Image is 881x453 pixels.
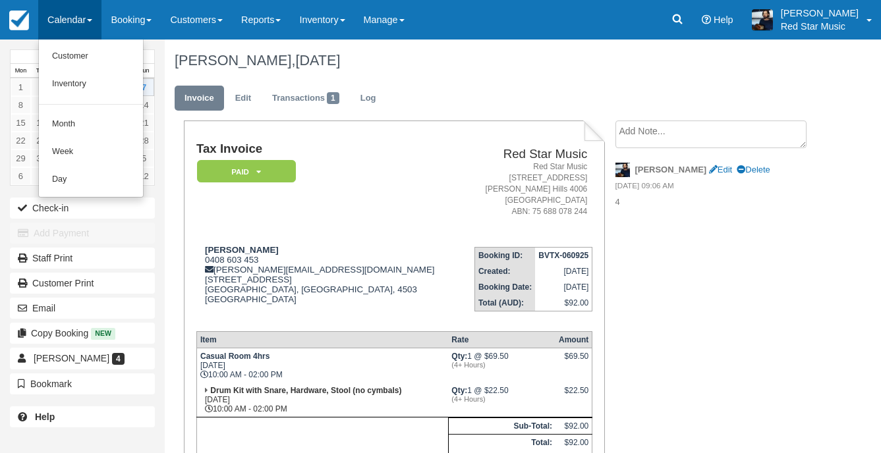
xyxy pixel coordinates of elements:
[225,86,261,111] a: Edit
[559,352,588,371] div: $69.50
[10,298,155,319] button: Email
[10,223,155,244] button: Add Payment
[752,9,773,30] img: A1
[11,167,31,185] a: 6
[10,248,155,269] a: Staff Print
[134,114,154,132] a: 21
[196,348,448,383] td: [DATE] 10:00 AM - 02:00 PM
[781,7,859,20] p: [PERSON_NAME]
[262,86,349,111] a: Transactions1
[702,15,711,24] i: Help
[615,180,816,195] em: [DATE] 09:06 AM
[448,383,555,417] td: 1 @ $22.50
[91,328,115,339] span: New
[535,263,592,279] td: [DATE]
[175,53,816,68] h1: [PERSON_NAME],
[11,114,31,132] a: 15
[11,149,31,167] a: 29
[134,149,154,167] a: 5
[448,331,555,348] th: Rate
[196,331,448,348] th: Item
[31,149,51,167] a: 30
[451,352,467,361] strong: Qty
[134,167,154,185] a: 12
[448,417,555,434] th: Sub-Total:
[175,86,224,111] a: Invoice
[448,348,555,383] td: 1 @ $69.50
[197,160,296,183] em: Paid
[196,159,291,184] a: Paid
[196,245,461,321] div: 0408 603 453 [PERSON_NAME][EMAIL_ADDRESS][DOMAIN_NAME] [STREET_ADDRESS] [GEOGRAPHIC_DATA], [GEOGR...
[10,348,155,369] a: [PERSON_NAME] 4
[39,111,143,138] a: Month
[635,165,707,174] strong: [PERSON_NAME]
[535,295,592,311] td: $92.00
[615,196,816,209] p: 4
[10,323,155,344] button: Copy Booking New
[39,70,143,98] a: Inventory
[205,245,279,255] strong: [PERSON_NAME]
[448,434,555,450] th: Total:
[31,78,51,96] a: 2
[196,383,448,417] td: [DATE] 10:00 AM - 02:00 PM
[11,132,31,149] a: 22
[112,353,125,365] span: 4
[351,86,386,111] a: Log
[31,114,51,132] a: 16
[451,395,552,403] em: (4+ Hours)
[709,165,732,174] a: Edit
[555,417,592,434] td: $92.00
[134,78,154,96] a: 7
[134,96,154,114] a: 14
[467,147,587,161] h2: Red Star Music
[535,279,592,295] td: [DATE]
[555,434,592,450] td: $92.00
[737,165,770,174] a: Delete
[31,64,51,78] th: Tue
[11,78,31,96] a: 1
[9,11,29,30] img: checkfront-main-nav-mini-logo.png
[134,132,154,149] a: 28
[781,20,859,33] p: Red Star Music
[39,166,143,194] a: Day
[327,92,339,104] span: 1
[474,279,535,295] th: Booking Date:
[10,273,155,294] a: Customer Print
[295,52,340,68] span: [DATE]
[10,373,155,394] button: Bookmark
[474,247,535,263] th: Booking ID:
[38,40,144,198] ul: Calendar
[555,331,592,348] th: Amount
[31,167,51,185] a: 7
[538,251,588,260] strong: BVTX-060925
[200,352,270,361] strong: Casual Room 4hrs
[210,386,401,395] strong: Drum Kit with Snare, Hardware, Stool (no cymbals)
[559,386,588,406] div: $22.50
[31,132,51,149] a: 23
[10,198,155,219] button: Check-in
[39,138,143,166] a: Week
[31,96,51,114] a: 9
[134,64,154,78] th: Sun
[11,64,31,78] th: Mon
[467,161,587,218] address: Red Star Music [STREET_ADDRESS] [PERSON_NAME] Hills 4006 [GEOGRAPHIC_DATA] ABN: 75 688 078 244
[451,361,552,369] em: (4+ Hours)
[34,353,109,363] span: [PERSON_NAME]
[39,43,143,70] a: Customer
[474,263,535,279] th: Created:
[10,406,155,427] a: Help
[196,142,461,156] h1: Tax Invoice
[35,412,55,422] b: Help
[11,96,31,114] a: 8
[474,295,535,311] th: Total (AUD):
[714,14,733,25] span: Help
[451,386,467,395] strong: Qty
